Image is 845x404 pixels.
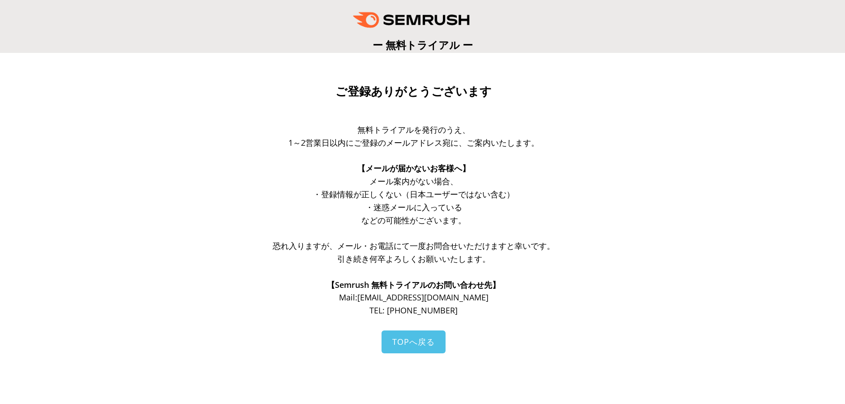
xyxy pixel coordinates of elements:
[357,124,470,135] span: 無料トライアルを発行のうえ、
[357,163,470,174] span: 【メールが届かないお客様へ】
[373,38,473,52] span: ー 無料トライアル ー
[335,85,492,98] span: ご登録ありがとうございます
[288,137,539,148] span: 1～2営業日以内にご登録のメールアドレス宛に、ご案内いたします。
[327,279,500,290] span: 【Semrush 無料トライアルのお問い合わせ先】
[339,292,489,303] span: Mail: [EMAIL_ADDRESS][DOMAIN_NAME]
[382,330,446,353] a: TOPへ戻る
[369,176,458,187] span: メール案内がない場合、
[369,305,458,316] span: TEL: [PHONE_NUMBER]
[313,189,515,200] span: ・登録情報が正しくない（日本ユーザーではない含む）
[361,215,466,226] span: などの可能性がございます。
[273,240,555,251] span: 恐れ入りますが、メール・お電話にて一度お問合せいただけますと幸いです。
[337,253,490,264] span: 引き続き何卒よろしくお願いいたします。
[365,202,462,213] span: ・迷惑メールに入っている
[392,336,435,347] span: TOPへ戻る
